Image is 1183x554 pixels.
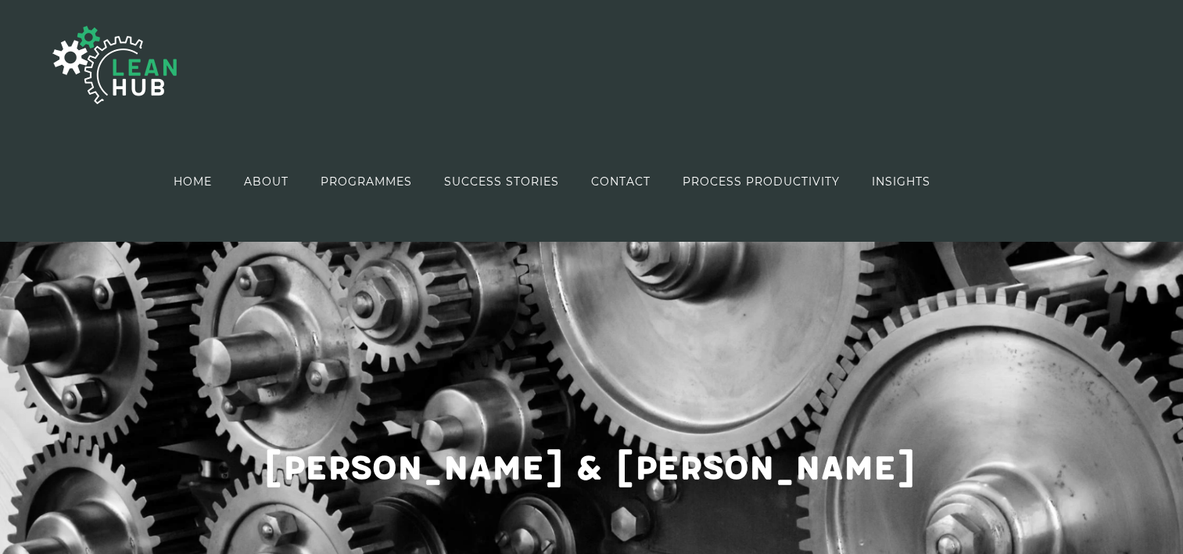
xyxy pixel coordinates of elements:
[444,136,559,226] a: SUCCESS STORIES
[872,136,930,226] a: INSIGHTS
[683,176,840,187] span: PROCESS PRODUCTIVITY
[321,136,412,226] a: PROGRAMMES
[591,176,651,187] span: CONTACT
[174,176,212,187] span: HOME
[37,9,193,121] img: The Lean Hub | Optimising productivity with Lean Logo
[321,176,412,187] span: PROGRAMMES
[244,136,289,226] a: ABOUT
[591,136,651,226] a: CONTACT
[683,136,840,226] a: PROCESS PRODUCTIVITY
[174,136,212,226] a: HOME
[872,176,930,187] span: INSIGHTS
[174,136,930,226] nav: Main Menu
[444,176,559,187] span: SUCCESS STORIES
[262,449,917,489] span: [PERSON_NAME] & [PERSON_NAME]
[244,176,289,187] span: ABOUT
